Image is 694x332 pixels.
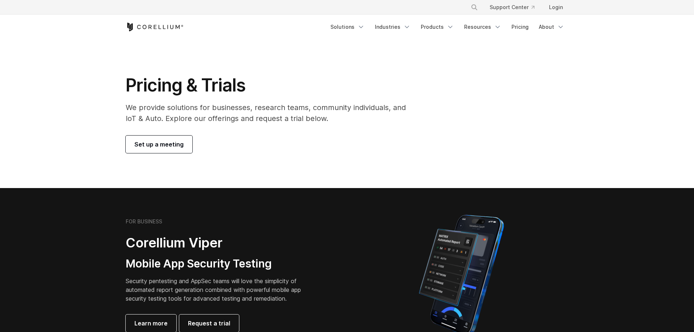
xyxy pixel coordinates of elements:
a: Learn more [126,315,176,332]
a: Corellium Home [126,23,184,31]
a: Login [543,1,569,14]
p: Security pentesting and AppSec teams will love the simplicity of automated report generation comb... [126,277,312,303]
span: Set up a meeting [134,140,184,149]
a: About [534,20,569,34]
div: Navigation Menu [326,20,569,34]
h2: Corellium Viper [126,235,312,251]
a: Industries [370,20,415,34]
a: Pricing [507,20,533,34]
a: Request a trial [179,315,239,332]
a: Products [416,20,458,34]
span: Learn more [134,319,168,328]
p: We provide solutions for businesses, research teams, community individuals, and IoT & Auto. Explo... [126,102,416,124]
div: Navigation Menu [462,1,569,14]
span: Request a trial [188,319,230,328]
h1: Pricing & Trials [126,74,416,96]
h6: FOR BUSINESS [126,218,162,225]
h3: Mobile App Security Testing [126,257,312,271]
a: Solutions [326,20,369,34]
button: Search [468,1,481,14]
a: Support Center [484,1,540,14]
a: Resources [460,20,506,34]
a: Set up a meeting [126,136,192,153]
